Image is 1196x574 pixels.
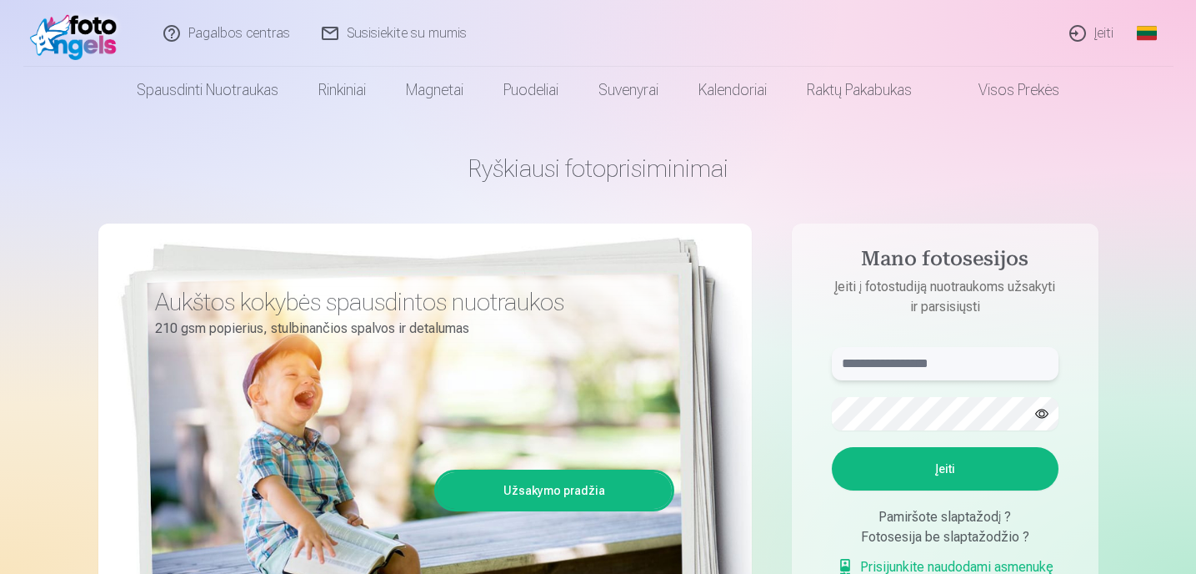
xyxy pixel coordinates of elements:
img: /fa2 [30,7,126,60]
div: Pamiršote slaptažodį ? [832,507,1058,527]
h1: Ryškiausi fotoprisiminimai [98,154,1098,184]
a: Užsakymo pradžia [437,472,672,509]
a: Magnetai [386,67,483,113]
h3: Aukštos kokybės spausdintos nuotraukos [155,287,662,317]
a: Visos prekės [932,67,1079,113]
a: Raktų pakabukas [787,67,932,113]
a: Kalendoriai [678,67,787,113]
a: Spausdinti nuotraukas [117,67,298,113]
p: 210 gsm popierius, stulbinančios spalvos ir detalumas [155,317,662,340]
a: Puodeliai [483,67,578,113]
a: Rinkiniai [298,67,386,113]
div: Fotosesija be slaptažodžio ? [832,527,1058,547]
button: Įeiti [832,447,1058,491]
a: Suvenyrai [578,67,678,113]
p: Įeiti į fotostudiją nuotraukoms užsakyti ir parsisiųsti [815,277,1075,317]
h4: Mano fotosesijos [815,247,1075,277]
